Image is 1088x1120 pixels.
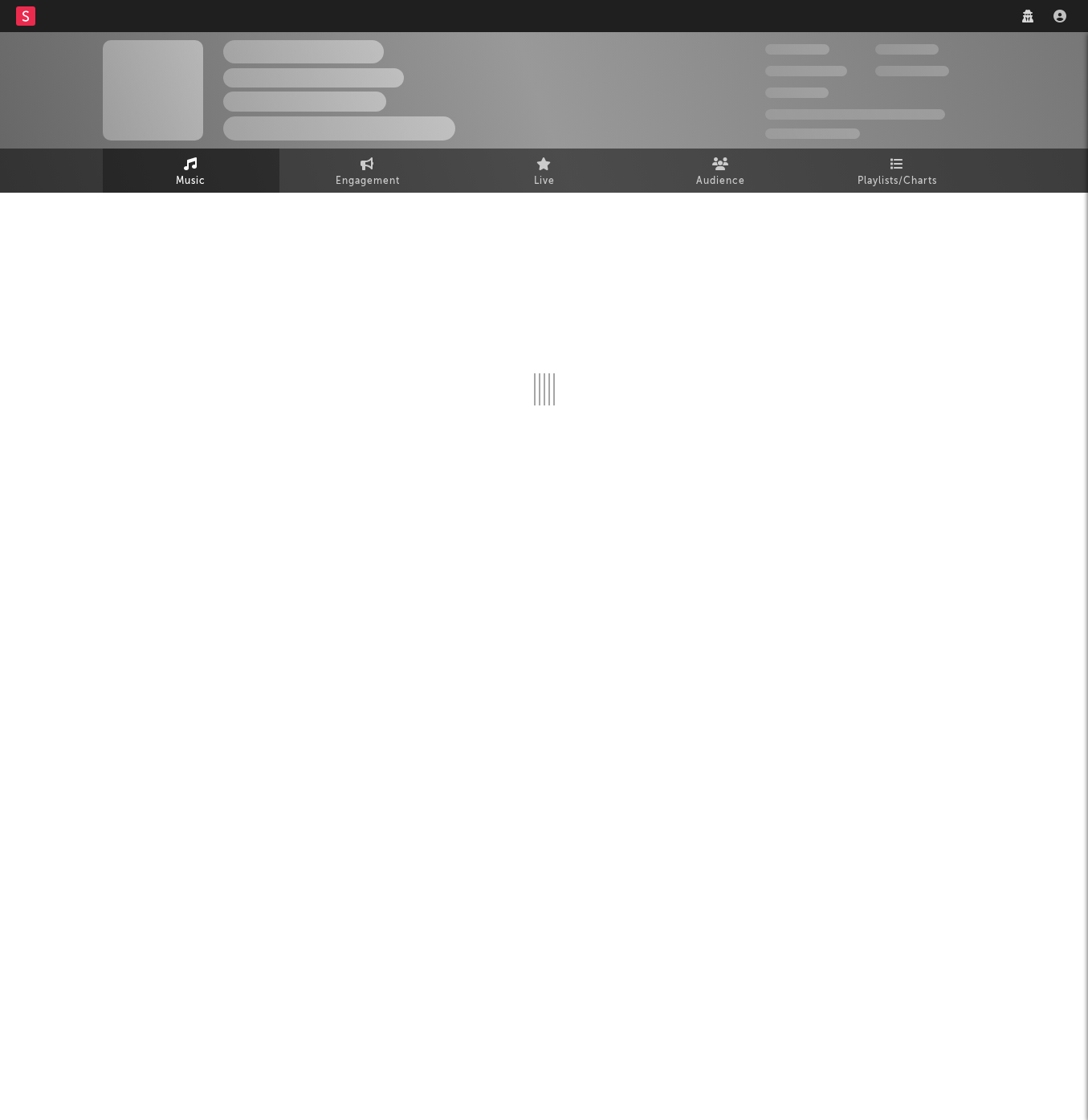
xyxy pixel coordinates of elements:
span: Audience [696,172,745,191]
span: 50,000,000 [765,66,847,76]
a: Engagement [279,149,456,193]
a: Live [456,149,633,193]
a: Playlists/Charts [809,149,986,193]
a: Audience [633,149,809,193]
span: 300,000 [765,44,829,55]
span: Engagement [336,172,400,191]
span: Live [534,172,555,191]
span: 1,000,000 [875,66,949,76]
span: Jump Score: 85.0 [765,128,860,139]
span: 100,000 [765,88,829,98]
a: Music [103,149,279,193]
span: 100,000 [875,44,939,55]
span: Music [176,172,206,191]
span: Playlists/Charts [858,172,937,191]
span: 50,000,000 Monthly Listeners [765,109,945,120]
